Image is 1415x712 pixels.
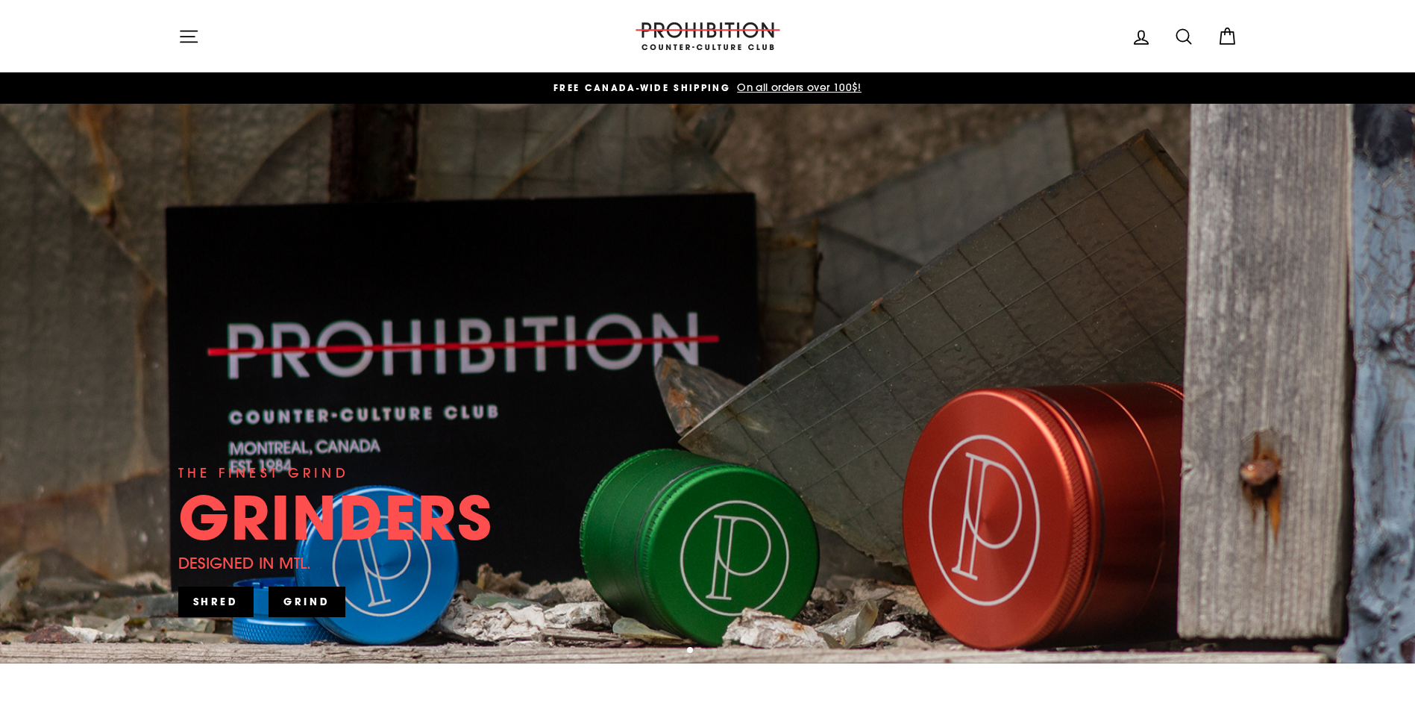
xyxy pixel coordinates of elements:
a: GRIND [269,587,345,616]
button: 1 [687,647,694,655]
span: FREE CANADA-WIDE SHIPPING [553,81,730,94]
a: SHRED [178,587,254,616]
div: DESIGNED IN MTL. [178,551,312,575]
a: FREE CANADA-WIDE SHIPPING On all orders over 100$! [182,80,1234,96]
div: THE FINEST GRIND [178,463,349,484]
span: On all orders over 100$! [733,81,862,94]
button: 2 [700,648,708,655]
div: GRINDERS [178,487,493,547]
button: 4 [724,648,732,655]
button: 3 [712,648,720,655]
img: PROHIBITION COUNTER-CULTURE CLUB [633,22,782,50]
